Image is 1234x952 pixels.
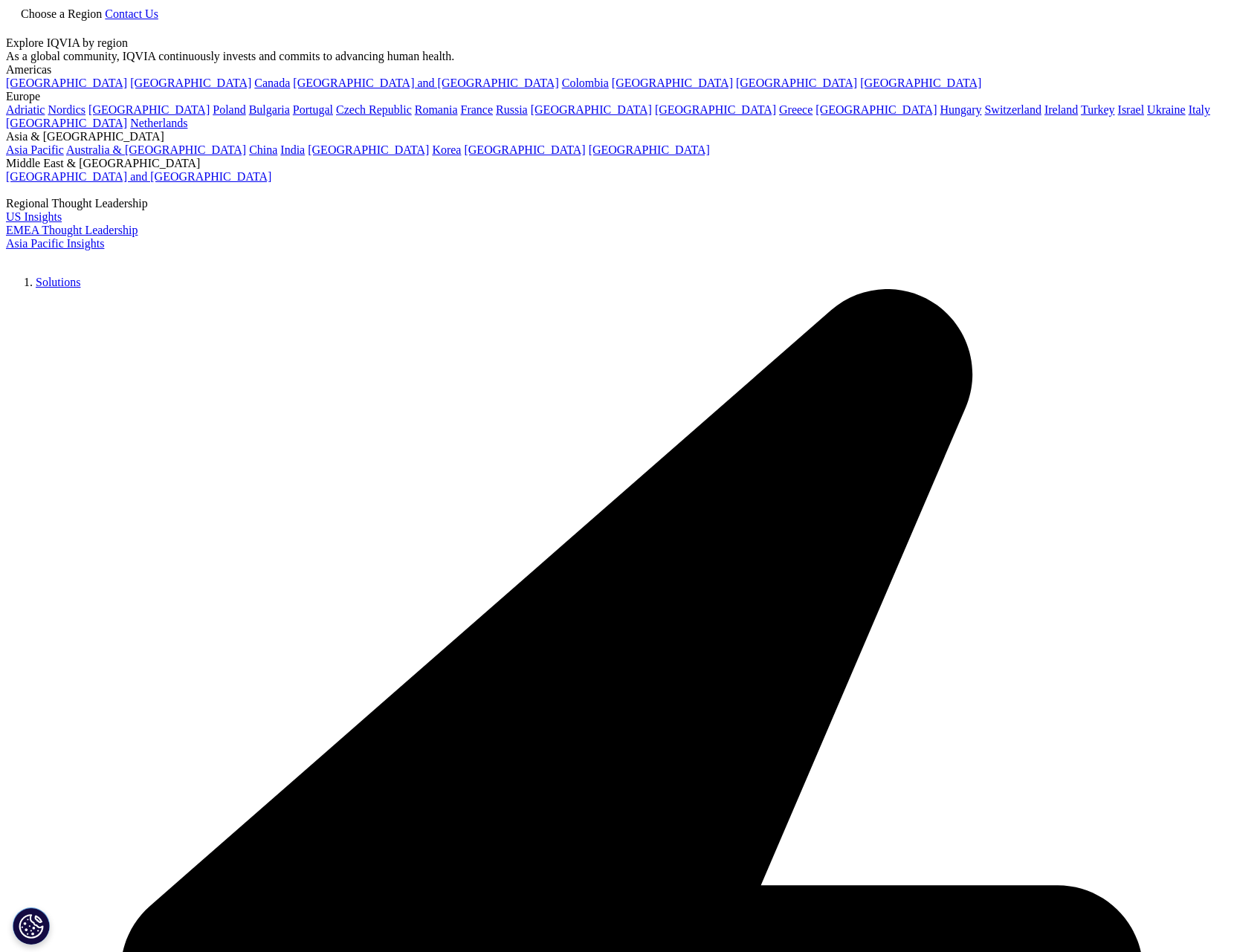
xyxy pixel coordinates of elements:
[815,103,937,116] a: [GEOGRAPHIC_DATA]
[461,103,494,116] a: France
[6,36,1228,50] div: Explore IQVIA by region
[336,103,412,116] a: Czech Republic
[1189,103,1210,116] a: Italy
[48,103,85,116] a: Nordics
[464,143,585,156] a: [GEOGRAPHIC_DATA]
[6,143,64,156] a: Asia Pacific
[6,77,127,89] a: [GEOGRAPHIC_DATA]
[105,7,158,20] a: Contact Us
[1081,103,1115,116] a: Turkey
[415,103,458,116] a: Romania
[736,77,857,89] a: [GEOGRAPHIC_DATA]
[531,103,652,116] a: [GEOGRAPHIC_DATA]
[249,103,290,116] a: Bulgaria
[6,130,1228,143] div: Asia & [GEOGRAPHIC_DATA]
[6,63,1228,77] div: Americas
[1044,103,1078,116] a: Ireland
[655,103,776,116] a: [GEOGRAPHIC_DATA]
[6,224,138,236] a: EMEA Thought Leadership
[589,143,710,156] a: [GEOGRAPHIC_DATA]
[6,237,104,250] a: Asia Pacific Insights
[940,103,981,116] a: Hungary
[6,210,62,223] a: US Insights
[130,77,251,89] a: [GEOGRAPHIC_DATA]
[293,103,333,116] a: Portugal
[6,103,45,116] a: Adriatic
[562,77,609,89] a: Colombia
[1147,103,1186,116] a: Ukraine
[308,143,429,156] a: [GEOGRAPHIC_DATA]
[249,143,277,156] a: China
[254,77,290,89] a: Canada
[21,7,102,20] span: Choose a Region
[779,103,813,116] a: Greece
[1118,103,1145,116] a: Israel
[6,197,1228,210] div: Regional Thought Leadership
[860,77,981,89] a: [GEOGRAPHIC_DATA]
[6,157,1228,170] div: Middle East & [GEOGRAPHIC_DATA]
[36,276,80,288] a: Solutions
[6,117,127,129] a: [GEOGRAPHIC_DATA]
[496,103,528,116] a: Russia
[88,103,210,116] a: [GEOGRAPHIC_DATA]
[130,117,187,129] a: Netherlands
[293,77,558,89] a: [GEOGRAPHIC_DATA] and [GEOGRAPHIC_DATA]
[6,170,271,183] a: [GEOGRAPHIC_DATA] and [GEOGRAPHIC_DATA]
[432,143,461,156] a: Korea
[612,77,733,89] a: [GEOGRAPHIC_DATA]
[6,90,1228,103] div: Europe
[280,143,305,156] a: India
[13,907,50,945] button: Cookie Settings
[984,103,1041,116] a: Switzerland
[6,50,1228,63] div: As a global community, IQVIA continuously invests and commits to advancing human health.
[66,143,246,156] a: Australia & [GEOGRAPHIC_DATA]
[213,103,245,116] a: Poland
